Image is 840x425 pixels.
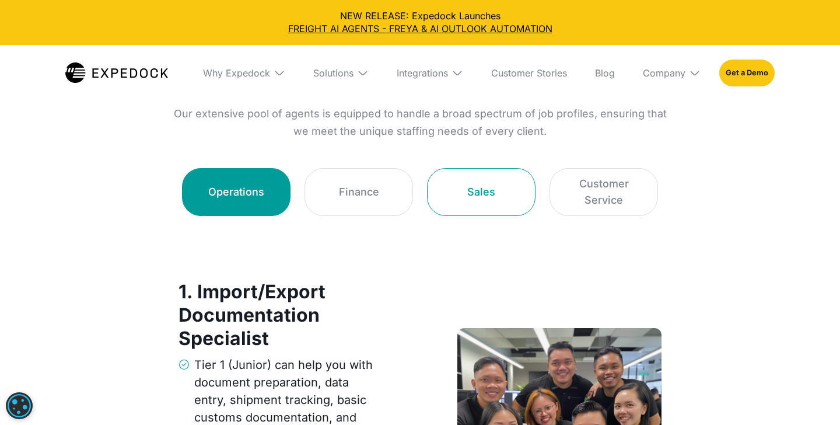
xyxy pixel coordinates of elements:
[194,45,295,101] div: Why Expedock
[482,45,576,101] a: Customer Stories
[339,184,379,200] div: Finance
[208,184,264,200] div: Operations
[9,9,831,36] div: NEW RELEASE: Expedock Launches
[304,45,378,101] div: Solutions
[719,60,775,86] a: Get a Demo
[313,67,353,79] div: Solutions
[640,299,840,425] iframe: Chat Widget
[643,67,685,79] div: Company
[586,45,624,101] a: Blog
[633,45,710,101] div: Company
[564,176,643,208] div: Customer Service
[203,67,270,79] div: Why Expedock
[387,45,473,101] div: Integrations
[467,184,495,200] div: Sales
[9,22,831,35] a: FREIGHT AI AGENTS - FREYA & AI OUTLOOK AUTOMATION
[397,67,448,79] div: Integrations
[173,105,667,140] p: Our extensive pool of agents is equipped to handle a broad spectrum of job profiles, ensuring tha...
[178,280,325,350] strong: 1. Import/Export Documentation Specialist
